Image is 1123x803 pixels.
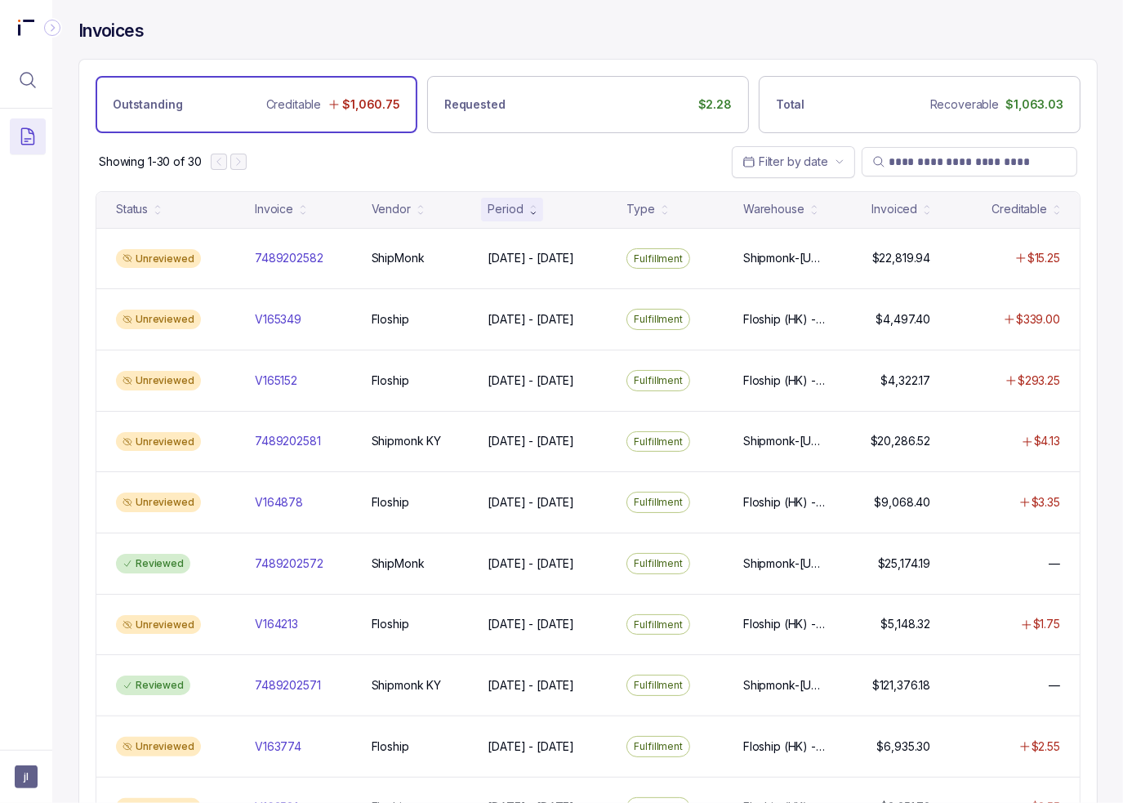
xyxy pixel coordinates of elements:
[871,433,931,449] p: $20,286.52
[872,677,930,694] p: $121,376.18
[1034,433,1060,449] p: $4.13
[255,738,301,755] p: V163774
[876,311,931,328] p: $4,497.40
[634,434,683,450] p: Fulfillment
[113,96,182,113] p: Outstanding
[488,201,523,217] div: Period
[743,250,827,266] p: Shipmonk-[US_STATE], Shipmonk-[US_STATE], Shipmonk-[US_STATE]
[1018,373,1060,389] p: $293.25
[743,738,827,755] p: Floship (HK) - [PERSON_NAME] 1
[743,677,827,694] p: Shipmonk-[US_STATE], Shipmonk-[US_STATE], Shipmonk-[US_STATE]
[372,373,409,389] p: Floship
[743,555,827,572] p: Shipmonk-[US_STATE], Shipmonk-[US_STATE], Shipmonk-[US_STATE]
[634,311,683,328] p: Fulfillment
[116,371,201,390] div: Unreviewed
[743,373,827,389] p: Floship (HK) - [PERSON_NAME] 1
[255,433,321,449] p: 7489202581
[488,555,574,572] p: [DATE] - [DATE]
[372,433,441,449] p: Shipmonk KY
[743,433,827,449] p: Shipmonk-[US_STATE], Shipmonk-[US_STATE], Shipmonk-[US_STATE]
[992,201,1047,217] div: Creditable
[255,250,323,266] p: 7489202582
[488,494,574,511] p: [DATE] - [DATE]
[488,250,574,266] p: [DATE] - [DATE]
[255,616,298,632] p: V164213
[255,555,323,572] p: 7489202572
[78,20,144,42] h4: Invoices
[42,18,62,38] div: Collapse Icon
[266,96,322,113] p: Creditable
[372,616,409,632] p: Floship
[372,555,425,572] p: ShipMonk
[488,677,574,694] p: [DATE] - [DATE]
[776,96,804,113] p: Total
[634,617,683,633] p: Fulfillment
[634,373,683,389] p: Fulfillment
[488,373,574,389] p: [DATE] - [DATE]
[743,616,827,632] p: Floship (HK) - [PERSON_NAME] 1
[488,616,574,632] p: [DATE] - [DATE]
[10,62,46,98] button: Menu Icon Button MagnifyingGlassIcon
[759,154,828,168] span: Filter by date
[1049,677,1060,694] p: —
[881,373,931,389] p: $4,322.17
[342,96,400,113] p: $1,060.75
[116,201,148,217] div: Status
[1016,311,1060,328] p: $339.00
[372,311,409,328] p: Floship
[634,494,683,511] p: Fulfillment
[634,677,683,694] p: Fulfillment
[10,118,46,154] button: Menu Icon Button DocumentTextIcon
[255,494,303,511] p: V164878
[634,555,683,572] p: Fulfillment
[626,201,654,217] div: Type
[255,311,301,328] p: V165349
[372,250,425,266] p: ShipMonk
[875,494,931,511] p: $9,068.40
[255,373,297,389] p: V165152
[372,494,409,511] p: Floship
[99,154,201,170] div: Remaining page entries
[1027,250,1060,266] p: $15.25
[372,677,441,694] p: Shipmonk KY
[877,738,931,755] p: $6,935.30
[634,251,683,267] p: Fulfillment
[634,738,683,755] p: Fulfillment
[488,738,574,755] p: [DATE] - [DATE]
[15,765,38,788] button: User initials
[742,154,828,170] search: Date Range Picker
[116,615,201,635] div: Unreviewed
[872,250,931,266] p: $22,819.94
[878,555,931,572] p: $25,174.19
[99,154,201,170] p: Showing 1-30 of 30
[116,249,201,269] div: Unreviewed
[116,310,201,329] div: Unreviewed
[1049,555,1060,572] p: —
[881,616,931,632] p: $5,148.32
[732,146,855,177] button: Date Range Picker
[1005,96,1063,113] p: $1,063.03
[116,737,201,756] div: Unreviewed
[116,432,201,452] div: Unreviewed
[372,201,411,217] div: Vendor
[930,96,999,113] p: Recoverable
[116,493,201,512] div: Unreviewed
[116,676,190,695] div: Reviewed
[255,677,321,694] p: 7489202571
[488,311,574,328] p: [DATE] - [DATE]
[488,433,574,449] p: [DATE] - [DATE]
[1032,494,1060,511] p: $3.35
[372,738,409,755] p: Floship
[255,201,293,217] div: Invoice
[1032,738,1060,755] p: $2.55
[698,96,732,113] p: $2.28
[871,201,917,217] div: Invoiced
[444,96,506,113] p: Requested
[743,494,827,511] p: Floship (HK) - [PERSON_NAME] 1
[743,201,804,217] div: Warehouse
[1033,616,1060,632] p: $1.75
[743,311,827,328] p: Floship (HK) - [PERSON_NAME] 1
[116,554,190,573] div: Reviewed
